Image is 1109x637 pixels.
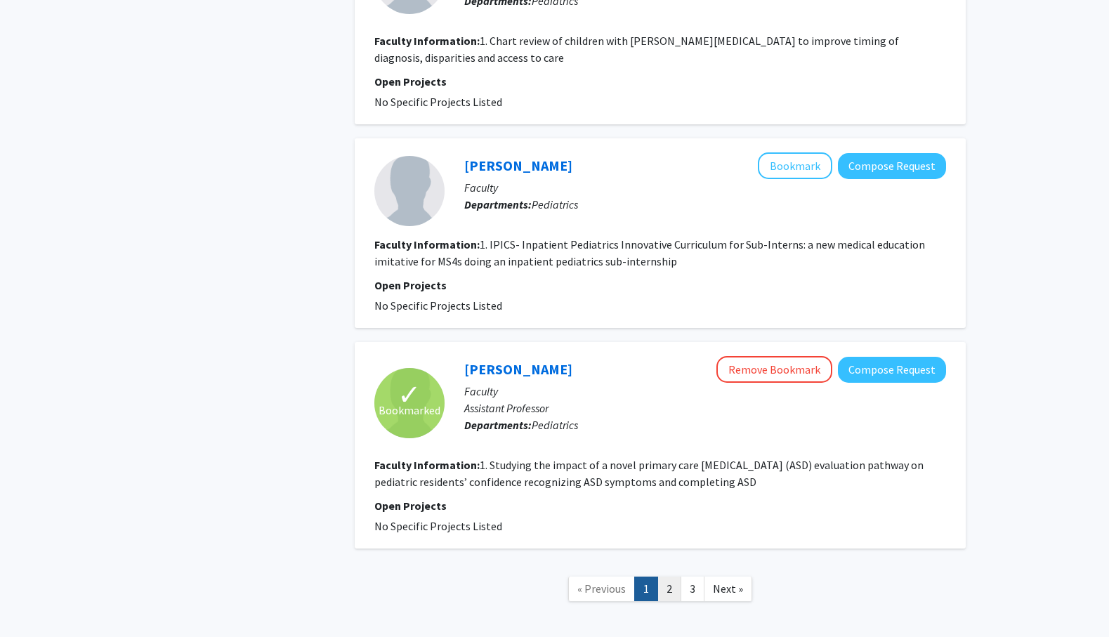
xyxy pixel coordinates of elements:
[838,357,946,383] button: Compose Request to Meghan Harrison
[374,458,480,472] b: Faculty Information:
[758,152,832,179] button: Add Kimberlee Chromey to Bookmarks
[577,582,626,596] span: « Previous
[464,157,572,174] a: [PERSON_NAME]
[681,577,704,601] a: 3
[464,383,946,400] p: Faculty
[532,197,578,211] span: Pediatrics
[374,34,899,65] fg-read-more: 1. Chart review of children with [PERSON_NAME][MEDICAL_DATA] to improve timing of diagnosis, disp...
[374,519,502,533] span: No Specific Projects Listed
[713,582,743,596] span: Next »
[532,418,578,432] span: Pediatrics
[374,73,946,90] p: Open Projects
[716,356,832,383] button: Remove Bookmark
[464,360,572,378] a: [PERSON_NAME]
[464,400,946,416] p: Assistant Professor
[464,418,532,432] b: Departments:
[568,577,635,601] a: Previous Page
[374,497,946,514] p: Open Projects
[374,95,502,109] span: No Specific Projects Listed
[374,277,946,294] p: Open Projects
[398,388,421,402] span: ✓
[464,197,532,211] b: Departments:
[464,179,946,196] p: Faculty
[374,34,480,48] b: Faculty Information:
[355,563,966,619] nav: Page navigation
[838,153,946,179] button: Compose Request to Kimberlee Chromey
[634,577,658,601] a: 1
[374,237,480,251] b: Faculty Information:
[379,402,440,419] span: Bookmarked
[657,577,681,601] a: 2
[374,237,925,268] fg-read-more: 1. IPICS- Inpatient Pediatrics Innovative Curriculum for Sub-Interns: a new medical education imi...
[11,574,60,626] iframe: Chat
[374,458,924,489] fg-read-more: 1. Studying the impact of a novel primary care [MEDICAL_DATA] (ASD) evaluation pathway on pediatr...
[374,298,502,313] span: No Specific Projects Listed
[704,577,752,601] a: Next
